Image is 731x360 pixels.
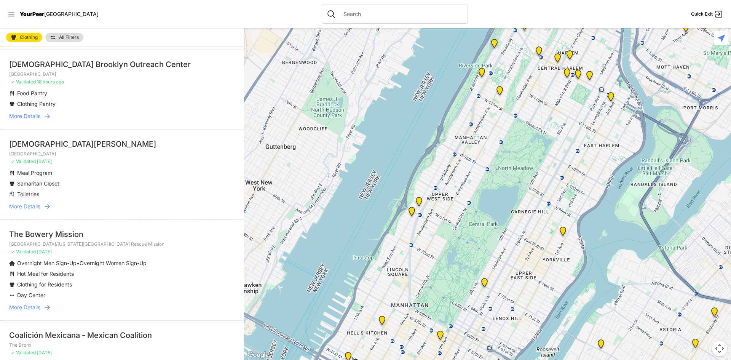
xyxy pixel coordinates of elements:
[9,304,40,311] span: More Details
[11,79,36,85] span: ✓ Validated
[17,270,74,277] span: Hot Meal for Residents
[534,46,544,59] div: The PILLARS – Holistic Recovery Support
[17,191,39,197] span: Toiletries
[691,10,723,19] a: Quick Exit
[495,86,504,98] div: The Cathedral Church of St. John the Divine
[565,50,575,62] div: Manhattan
[37,158,52,164] span: [DATE]
[17,170,52,176] span: Meal Program
[11,249,36,254] span: ✓ Validated
[477,68,487,80] div: Ford Hall
[9,304,235,311] a: More Details
[37,79,64,85] span: 18 hours ago
[17,180,59,187] span: Samaritan Closet
[573,70,583,82] div: Manhattan
[11,158,36,164] span: ✓ Validated
[37,350,52,355] span: [DATE]
[9,112,235,120] a: More Details
[20,35,38,40] span: Clothing
[17,292,45,298] span: Day Center
[691,11,713,17] span: Quick Exit
[17,281,72,288] span: Clothing for Residents
[246,350,271,360] a: Open this area in Google Maps (opens a new window)
[712,341,727,356] button: Map camera controls
[9,330,235,341] div: Coalición Mexicana - Mexican Coalition
[20,11,44,17] span: YourPeer
[37,249,52,254] span: [DATE]
[9,203,235,210] a: More Details
[9,342,235,348] p: The Bronx
[9,112,40,120] span: More Details
[246,350,271,360] img: Google
[606,92,616,104] div: Main Location
[700,21,709,33] div: The Bronx Pride Center
[6,33,42,42] a: Clothing
[558,227,568,239] div: Avenue Church
[9,203,40,210] span: More Details
[17,260,77,266] span: Overnight Men Sign-Up
[17,101,56,107] span: Clothing Pantry
[377,316,387,328] div: 9th Avenue Drop-in Center
[77,260,80,266] span: •
[44,11,99,17] span: [GEOGRAPHIC_DATA]
[480,278,489,290] div: Manhattan
[9,71,235,77] p: [GEOGRAPHIC_DATA]
[553,53,562,66] div: Uptown/Harlem DYCD Youth Drop-in Center
[11,350,36,355] span: ✓ Validated
[656,16,666,29] div: Harm Reduction Center
[9,59,235,70] div: [DEMOGRAPHIC_DATA] Brooklyn Outreach Center
[17,90,47,96] span: Food Pantry
[9,241,235,247] p: [GEOGRAPHIC_DATA]/[US_STATE][GEOGRAPHIC_DATA] Rescue Mission
[80,260,147,266] span: Overnight Women Sign-Up
[596,339,606,352] div: Fancy Thrift Shop
[9,151,235,157] p: [GEOGRAPHIC_DATA]
[45,33,83,42] a: All Filters
[585,71,594,83] div: East Harlem
[59,35,79,40] span: All Filters
[9,229,235,240] div: The Bowery Mission
[490,39,499,51] div: Manhattan
[414,197,424,209] div: Pathways Adult Drop-In Program
[20,12,99,16] a: YourPeer[GEOGRAPHIC_DATA]
[339,10,463,18] input: Search
[9,139,235,149] div: [DEMOGRAPHIC_DATA][PERSON_NAME]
